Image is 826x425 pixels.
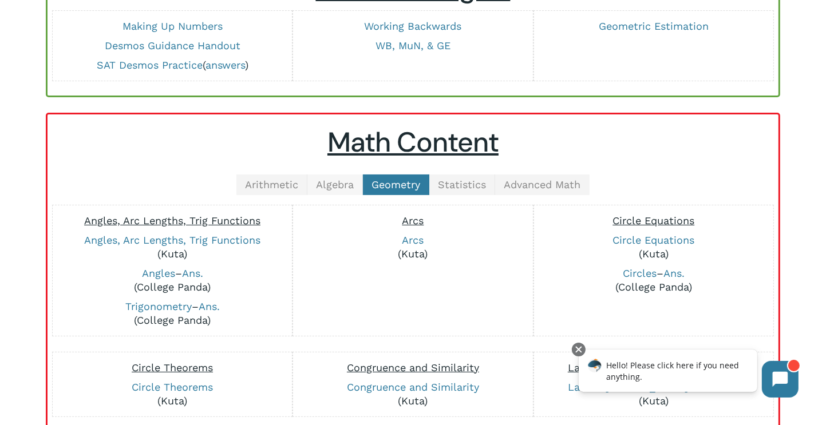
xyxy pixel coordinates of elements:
a: Desmos Guidance Handout [105,39,240,51]
a: Ans. [199,300,220,312]
p: (Kuta) [540,380,768,408]
span: Geometry [371,178,420,190]
a: Circle Equations [612,234,694,246]
u: Math Content [327,124,499,160]
a: Making Up Numbers [122,20,223,32]
p: (Kuta) [540,233,768,261]
p: – (College Panda) [58,300,286,327]
span: Circle Theorems [132,362,213,374]
span: Congruence and Similarity [347,362,479,374]
a: Circle Theorems [132,381,213,393]
a: Circles [623,267,657,279]
p: – (College Panda) [540,267,768,294]
span: Circle Equations [612,215,694,227]
a: answers [205,59,245,71]
span: Advanced Math [504,178,580,190]
a: Statistics [429,174,495,195]
a: Angles, Arc Lengths, Trig Functions [84,234,260,246]
a: WB, MuN, & GE [376,39,450,51]
a: Trigonometry [125,300,192,312]
p: (Kuta) [58,380,286,408]
p: (Kuta) [299,380,527,408]
span: Arithmetic [245,178,298,190]
a: Geometric Estimation [599,20,709,32]
p: (Kuta) [299,233,527,261]
a: Working Backwards [365,20,462,32]
a: Angles [142,267,175,279]
p: – (College Panda) [58,267,286,294]
a: Arcs [402,234,424,246]
p: ( ) [58,58,286,72]
a: Geometry [363,174,429,195]
a: Ans. [663,267,685,279]
a: Arithmetic [236,174,307,195]
a: Congruence and Similarity [347,381,479,393]
span: Statistics [438,178,486,190]
span: Angles, Arc Lengths, Trig Functions [84,215,260,227]
a: SAT Desmos Practice [97,59,203,71]
a: Ans. [182,267,203,279]
iframe: Chatbot [567,340,810,409]
span: Algebra [316,178,354,190]
a: Advanced Math [495,174,590,195]
p: (Kuta) [58,233,286,261]
span: Arcs [402,215,424,227]
a: Algebra [307,174,363,195]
